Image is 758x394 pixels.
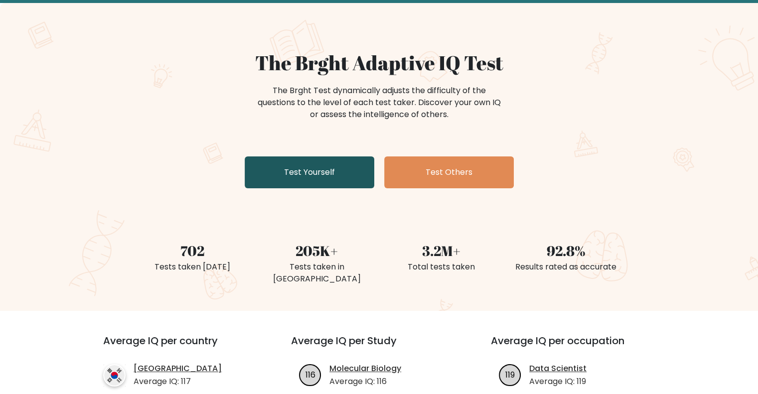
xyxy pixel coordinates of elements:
a: Test Others [384,156,514,188]
div: Tests taken in [GEOGRAPHIC_DATA] [261,261,373,285]
div: 92.8% [510,240,622,261]
text: 116 [305,369,315,380]
div: 205K+ [261,240,373,261]
a: [GEOGRAPHIC_DATA] [134,363,222,375]
text: 119 [505,369,515,380]
div: The Brght Test dynamically adjusts the difficulty of the questions to the level of each test take... [255,85,504,121]
a: Molecular Biology [329,363,401,375]
div: 702 [136,240,249,261]
div: Results rated as accurate [510,261,622,273]
h3: Average IQ per Study [291,335,467,359]
a: Data Scientist [529,363,587,375]
p: Average IQ: 116 [329,376,401,388]
h1: The Brght Adaptive IQ Test [136,51,622,75]
div: Total tests taken [385,261,498,273]
p: Average IQ: 119 [529,376,587,388]
a: Test Yourself [245,156,374,188]
div: 3.2M+ [385,240,498,261]
div: Tests taken [DATE] [136,261,249,273]
p: Average IQ: 117 [134,376,222,388]
img: country [103,364,126,387]
h3: Average IQ per occupation [491,335,667,359]
h3: Average IQ per country [103,335,255,359]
